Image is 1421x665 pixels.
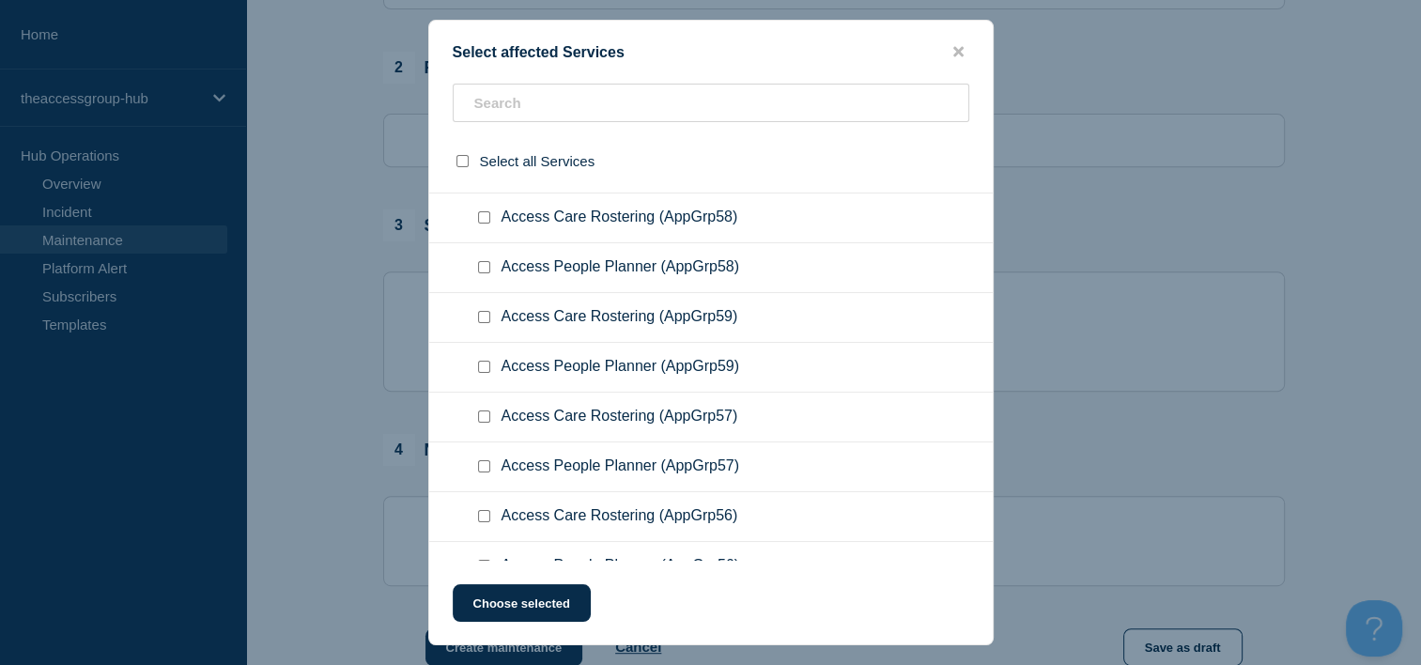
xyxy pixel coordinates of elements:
[429,43,993,61] div: Select affected Services
[502,258,739,277] span: Access People Planner (AppGrp58)
[478,311,490,323] input: Access Care Rostering (AppGrp59) checkbox
[502,408,738,426] span: Access Care Rostering (AppGrp57)
[502,358,739,377] span: Access People Planner (AppGrp59)
[478,211,490,224] input: Access Care Rostering (AppGrp58) checkbox
[502,457,739,476] span: Access People Planner (AppGrp57)
[480,153,595,169] span: Select all Services
[456,155,469,167] input: select all checkbox
[502,557,739,576] span: Access People Planner (AppGrp56)
[453,84,969,122] input: Search
[478,410,490,423] input: Access Care Rostering (AppGrp57) checkbox
[478,510,490,522] input: Access Care Rostering (AppGrp56) checkbox
[453,584,591,622] button: Choose selected
[502,507,738,526] span: Access Care Rostering (AppGrp56)
[502,308,738,327] span: Access Care Rostering (AppGrp59)
[478,560,490,572] input: Access People Planner (AppGrp56) checkbox
[948,43,969,61] button: close button
[502,209,738,227] span: Access Care Rostering (AppGrp58)
[478,460,490,472] input: Access People Planner (AppGrp57) checkbox
[478,361,490,373] input: Access People Planner (AppGrp59) checkbox
[478,261,490,273] input: Access People Planner (AppGrp58) checkbox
